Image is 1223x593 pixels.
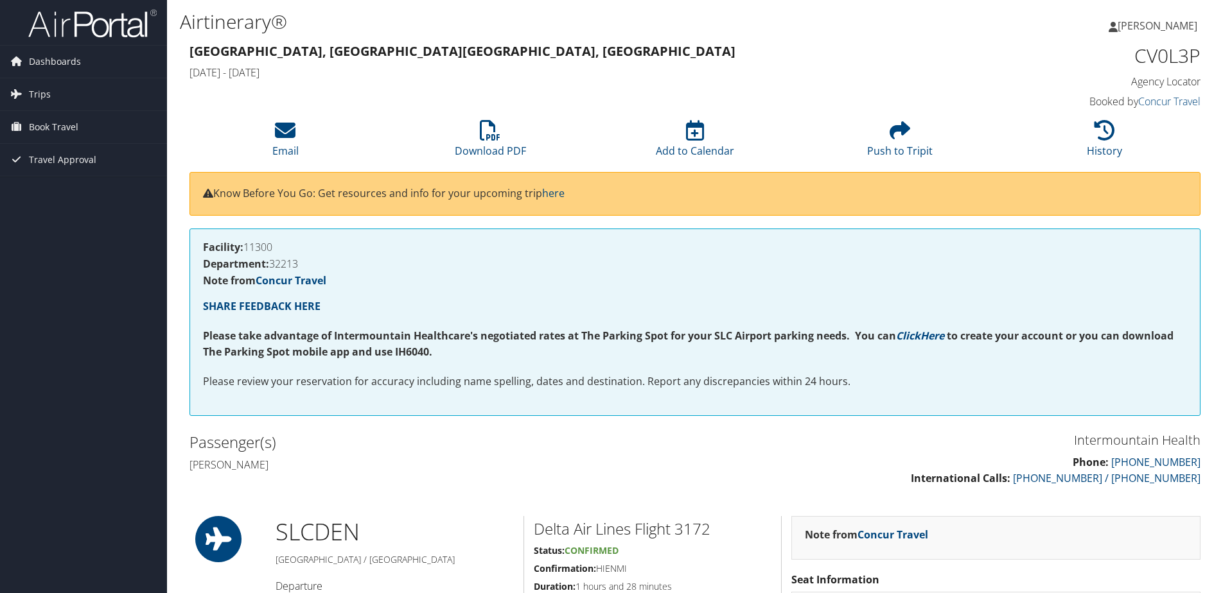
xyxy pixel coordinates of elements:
[896,329,920,343] a: Click
[455,127,526,158] a: Download PDF
[203,329,896,343] strong: Please take advantage of Intermountain Healthcare's negotiated rates at The Parking Spot for your...
[534,580,576,592] strong: Duration:
[276,553,514,566] h5: [GEOGRAPHIC_DATA] / [GEOGRAPHIC_DATA]
[1109,6,1210,45] a: [PERSON_NAME]
[962,74,1201,89] h4: Agency Locator
[962,94,1201,108] h4: Booked by
[29,78,51,110] span: Trips
[656,127,734,158] a: Add to Calendar
[1013,471,1201,485] a: [PHONE_NUMBER] / [PHONE_NUMBER]
[705,431,1201,449] h3: Intermountain Health
[189,431,685,453] h2: Passenger(s)
[911,471,1010,485] strong: International Calls:
[203,257,269,271] strong: Department:
[203,185,1187,202] p: Know Before You Go: Get resources and info for your upcoming trip
[256,273,326,288] a: Concur Travel
[28,8,157,39] img: airportal-logo.png
[189,65,943,80] h4: [DATE] - [DATE]
[534,580,771,593] h5: 1 hours and 28 minutes
[1111,455,1201,469] a: [PHONE_NUMBER]
[276,579,514,593] h4: Departure
[203,299,321,313] a: SHARE FEEDBACK HERE
[534,562,771,575] h5: HIENMI
[29,46,81,78] span: Dashboards
[203,242,1187,252] h4: 11300
[1138,94,1201,108] a: Concur Travel
[867,127,933,158] a: Push to Tripit
[203,240,243,254] strong: Facility:
[189,42,735,60] strong: [GEOGRAPHIC_DATA], [GEOGRAPHIC_DATA] [GEOGRAPHIC_DATA], [GEOGRAPHIC_DATA]
[542,186,565,200] a: here
[29,144,96,176] span: Travel Approval
[920,329,944,343] a: Here
[203,259,1187,269] h4: 32213
[565,544,619,556] span: Confirmed
[962,42,1201,69] h1: CV0L3P
[805,528,928,542] strong: Note from
[272,127,299,158] a: Email
[534,544,565,556] strong: Status:
[180,8,867,35] h1: Airtinerary®
[1118,19,1197,33] span: [PERSON_NAME]
[29,111,78,143] span: Book Travel
[534,518,771,540] h2: Delta Air Lines Flight 3172
[858,528,928,542] a: Concur Travel
[203,374,1187,390] p: Please review your reservation for accuracy including name spelling, dates and destination. Repor...
[1073,455,1109,469] strong: Phone:
[203,273,326,288] strong: Note from
[534,562,596,574] strong: Confirmation:
[1087,127,1122,158] a: History
[189,458,685,472] h4: [PERSON_NAME]
[791,572,879,587] strong: Seat Information
[276,516,514,548] h1: SLC DEN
